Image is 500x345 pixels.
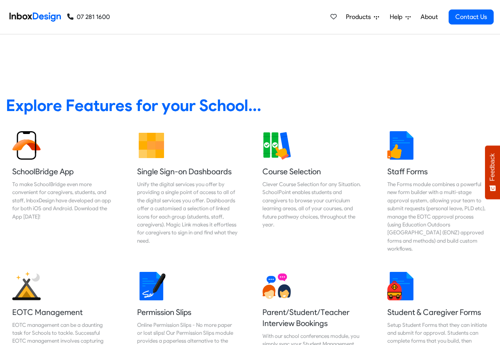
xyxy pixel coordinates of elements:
span: Products [346,12,374,22]
a: 07 281 1600 [67,12,110,22]
a: About [418,9,440,25]
div: Clever Course Selection for any Situation. SchoolPoint enables students and caregivers to browse ... [262,180,363,228]
h5: Student & Caregiver Forms [387,307,488,318]
img: 2022_01_13_icon_grid.svg [137,131,166,160]
h5: Permission Slips [137,307,238,318]
div: To make SchoolBridge even more convenient for caregivers, students, and staff, InboxDesign have d... [12,180,113,221]
div: The Forms module combines a powerful new form builder with a multi-stage approval system, allowin... [387,180,488,253]
img: 2022_01_13_icon_course_selection.svg [262,131,291,160]
div: Unify the digital services you offer by providing a single point of access to all of the digital ... [137,180,238,245]
img: 2022_01_25_icon_eonz.svg [12,272,41,300]
h5: Single Sign-on Dashboards [137,166,238,177]
a: SchoolBridge App To make SchoolBridge even more convenient for caregivers, students, and staff, I... [6,125,119,259]
a: Course Selection Clever Course Selection for any Situation. SchoolPoint enables students and care... [256,125,369,259]
h5: EOTC Management [12,307,113,318]
a: Single Sign-on Dashboards Unify the digital services you offer by providing a single point of acc... [131,125,244,259]
img: 2022_01_13_icon_thumbsup.svg [387,131,416,160]
a: Help [387,9,414,25]
h5: SchoolBridge App [12,166,113,177]
img: 2022_01_13_icon_conversation.svg [262,272,291,300]
h5: Course Selection [262,166,363,177]
a: Products [343,9,382,25]
span: Feedback [489,153,496,181]
img: 2022_01_13_icon_sb_app.svg [12,131,41,160]
img: 2022_01_13_icon_student_form.svg [387,272,416,300]
img: 2022_01_18_icon_signature.svg [137,272,166,300]
h5: Staff Forms [387,166,488,177]
heading: Explore Features for your School... [6,95,494,115]
a: Contact Us [449,9,494,25]
h5: Parent/Student/Teacher Interview Bookings [262,307,363,329]
span: Help [390,12,406,22]
button: Feedback - Show survey [485,145,500,199]
a: Staff Forms The Forms module combines a powerful new form builder with a multi-stage approval sys... [381,125,494,259]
